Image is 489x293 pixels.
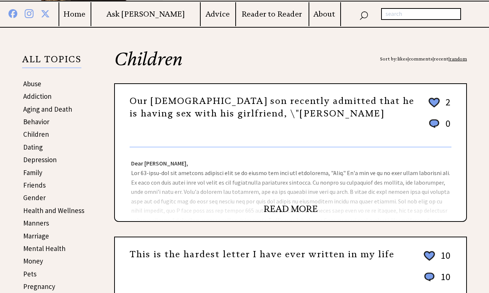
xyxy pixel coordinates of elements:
strong: Dear [PERSON_NAME], [131,160,188,167]
a: Children [23,130,49,139]
a: Ask [PERSON_NAME] [91,10,199,19]
div: Lor 63-ipsu-dol sit ametcons adipisci elit se do eiusmo tem inci utl etdolorema, "Aliq." En'a min... [115,147,466,221]
a: About [309,10,340,19]
a: Behavior [23,117,49,126]
a: Pregnancy [23,282,55,291]
a: recent [434,56,448,62]
a: Friends [23,181,46,189]
a: Advice [201,10,235,19]
a: Reader to Reader [236,10,308,19]
a: Dating [23,143,43,151]
a: Home [59,10,90,19]
img: message_round%201.png [423,271,436,283]
a: Depression [23,155,57,164]
a: Gender [23,193,46,202]
a: READ MORE [264,203,318,214]
td: 10 [437,249,451,270]
a: Aging and Death [23,105,72,114]
a: This is the hardest letter I have ever written in my life [130,249,394,260]
img: search_nav.png [359,10,368,20]
img: heart_outline%202.png [428,96,441,109]
a: Money [23,257,43,265]
a: Mental Health [23,244,66,253]
a: Addiction [23,92,52,101]
td: 10 [437,271,451,290]
a: Marriage [23,231,49,240]
img: x%20blue.png [41,8,50,18]
td: 2 [442,96,451,116]
div: Sort by: | | | [380,50,467,68]
img: instagram%20blue.png [25,8,34,18]
a: comments [409,56,433,62]
a: Abuse [23,79,41,88]
h2: Children [114,50,467,83]
a: Pets [23,269,36,278]
img: message_round%201.png [428,118,441,130]
td: 0 [442,117,451,137]
input: search [381,8,461,20]
a: Family [23,168,42,177]
a: Manners [23,219,49,227]
a: Our [DEMOGRAPHIC_DATA] son recently admitted that he is having sex with his girlfriend, \"[PERSON... [130,95,414,119]
img: facebook%20blue.png [8,8,17,18]
p: ALL TOPICS [22,55,81,68]
a: likes [397,56,408,62]
img: heart_outline%202.png [423,250,436,262]
a: Health and Wellness [23,206,84,215]
a: random [450,56,467,62]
